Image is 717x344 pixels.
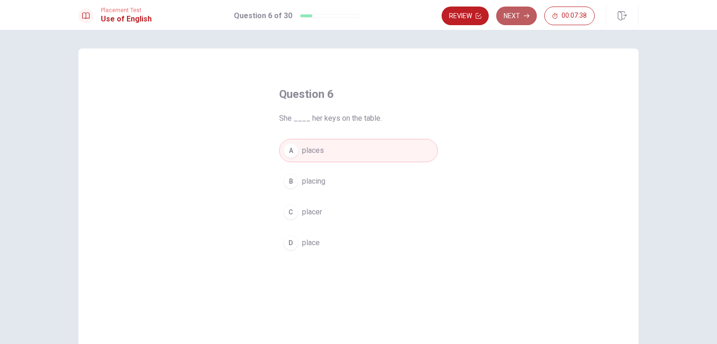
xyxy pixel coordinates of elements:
div: D [283,235,298,250]
button: Dplace [279,231,438,255]
button: Review [442,7,489,25]
div: A [283,143,298,158]
span: placing [302,176,325,187]
span: placer [302,206,322,218]
span: places [302,145,324,156]
button: 00:07:38 [544,7,595,25]
div: B [283,174,298,189]
button: Bplacing [279,170,438,193]
h1: Question 6 of 30 [234,10,292,21]
button: Aplaces [279,139,438,162]
button: Cplacer [279,200,438,224]
span: 00:07:38 [562,12,587,20]
h1: Use of English [101,14,152,25]
span: She ____ her keys on the table. [279,113,438,124]
span: place [302,237,320,248]
button: Next [496,7,537,25]
h4: Question 6 [279,87,438,102]
span: Placement Test [101,7,152,14]
div: C [283,205,298,220]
